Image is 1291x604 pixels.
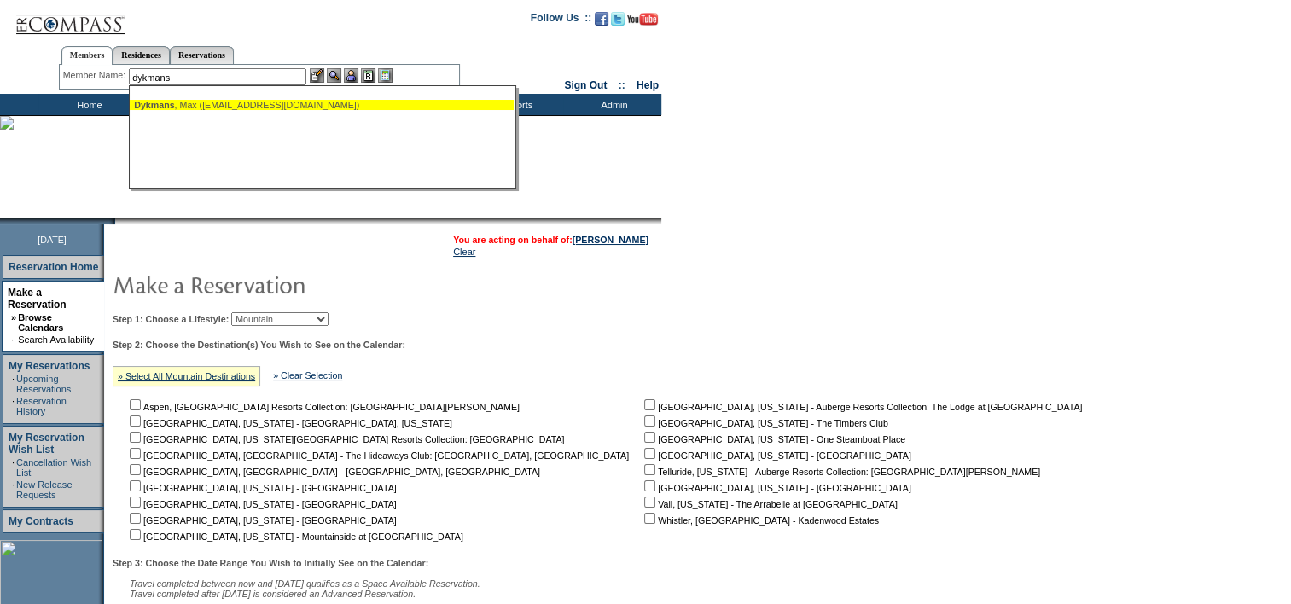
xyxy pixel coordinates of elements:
a: Help [637,79,659,91]
td: · [12,457,15,478]
img: Reservations [361,68,375,83]
span: Dykmans [134,100,174,110]
a: Clear [453,247,475,257]
div: Member Name: [63,68,129,83]
img: b_calculator.gif [378,68,393,83]
td: Admin [563,94,661,115]
a: [PERSON_NAME] [573,235,648,245]
b: Step 3: Choose the Date Range You Wish to Initially See on the Calendar: [113,558,428,568]
nobr: [GEOGRAPHIC_DATA], [US_STATE] - [GEOGRAPHIC_DATA] [126,499,397,509]
nobr: Telluride, [US_STATE] - Auberge Resorts Collection: [GEOGRAPHIC_DATA][PERSON_NAME] [641,467,1040,477]
img: pgTtlMakeReservation.gif [113,267,454,301]
span: You are acting on behalf of: [453,235,648,245]
nobr: Whistler, [GEOGRAPHIC_DATA] - Kadenwood Estates [641,515,879,526]
nobr: [GEOGRAPHIC_DATA], [US_STATE] - [GEOGRAPHIC_DATA] [126,483,397,493]
a: Subscribe to our YouTube Channel [627,17,658,27]
a: Residences [113,46,170,64]
a: Follow us on Twitter [611,17,625,27]
span: :: [619,79,625,91]
a: Upcoming Reservations [16,374,71,394]
img: View [327,68,341,83]
td: Home [38,94,137,115]
a: » Select All Mountain Destinations [118,371,255,381]
nobr: [GEOGRAPHIC_DATA], [US_STATE] - Auberge Resorts Collection: The Lodge at [GEOGRAPHIC_DATA] [641,402,1082,412]
nobr: Aspen, [GEOGRAPHIC_DATA] Resorts Collection: [GEOGRAPHIC_DATA][PERSON_NAME] [126,402,520,412]
b: Step 1: Choose a Lifestyle: [113,314,229,324]
nobr: [GEOGRAPHIC_DATA], [US_STATE] - [GEOGRAPHIC_DATA], [US_STATE] [126,418,452,428]
a: Reservation Home [9,261,98,273]
a: Become our fan on Facebook [595,17,608,27]
a: Search Availability [18,334,94,345]
a: » Clear Selection [273,370,342,380]
nobr: [GEOGRAPHIC_DATA], [GEOGRAPHIC_DATA] - [GEOGRAPHIC_DATA], [GEOGRAPHIC_DATA] [126,467,540,477]
img: Impersonate [344,68,358,83]
img: Become our fan on Facebook [595,12,608,26]
nobr: [GEOGRAPHIC_DATA], [GEOGRAPHIC_DATA] - The Hideaways Club: [GEOGRAPHIC_DATA], [GEOGRAPHIC_DATA] [126,450,629,461]
a: My Contracts [9,515,73,527]
img: b_edit.gif [310,68,324,83]
a: Make a Reservation [8,287,67,311]
td: · [12,479,15,500]
a: Browse Calendars [18,312,63,333]
a: My Reservation Wish List [9,432,84,456]
div: , Max ([EMAIL_ADDRESS][DOMAIN_NAME]) [134,100,509,110]
td: · [12,374,15,394]
td: · [12,396,15,416]
a: Members [61,46,113,65]
span: Travel completed between now and [DATE] qualifies as a Space Available Reservation. [130,578,480,589]
img: blank.gif [115,218,117,224]
a: Sign Out [564,79,607,91]
a: My Reservations [9,360,90,372]
nobr: [GEOGRAPHIC_DATA], [US_STATE] - [GEOGRAPHIC_DATA] [641,483,911,493]
nobr: [GEOGRAPHIC_DATA], [US_STATE] - Mountainside at [GEOGRAPHIC_DATA] [126,531,463,542]
nobr: [GEOGRAPHIC_DATA], [US_STATE] - [GEOGRAPHIC_DATA] [641,450,911,461]
a: Reservation History [16,396,67,416]
img: Follow us on Twitter [611,12,625,26]
img: promoShadowLeftCorner.gif [109,218,115,224]
img: Subscribe to our YouTube Channel [627,13,658,26]
b: Step 2: Choose the Destination(s) You Wish to See on the Calendar: [113,340,405,350]
a: Cancellation Wish List [16,457,91,478]
td: · [11,334,16,345]
td: Follow Us :: [531,10,591,31]
nobr: [GEOGRAPHIC_DATA], [US_STATE] - One Steamboat Place [641,434,905,444]
span: [DATE] [38,235,67,245]
a: Reservations [170,46,234,64]
b: » [11,312,16,322]
nobr: [GEOGRAPHIC_DATA], [US_STATE] - [GEOGRAPHIC_DATA] [126,515,397,526]
a: New Release Requests [16,479,72,500]
nobr: Travel completed after [DATE] is considered an Advanced Reservation. [130,589,416,599]
nobr: [GEOGRAPHIC_DATA], [US_STATE][GEOGRAPHIC_DATA] Resorts Collection: [GEOGRAPHIC_DATA] [126,434,564,444]
nobr: [GEOGRAPHIC_DATA], [US_STATE] - The Timbers Club [641,418,888,428]
nobr: Vail, [US_STATE] - The Arrabelle at [GEOGRAPHIC_DATA] [641,499,898,509]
